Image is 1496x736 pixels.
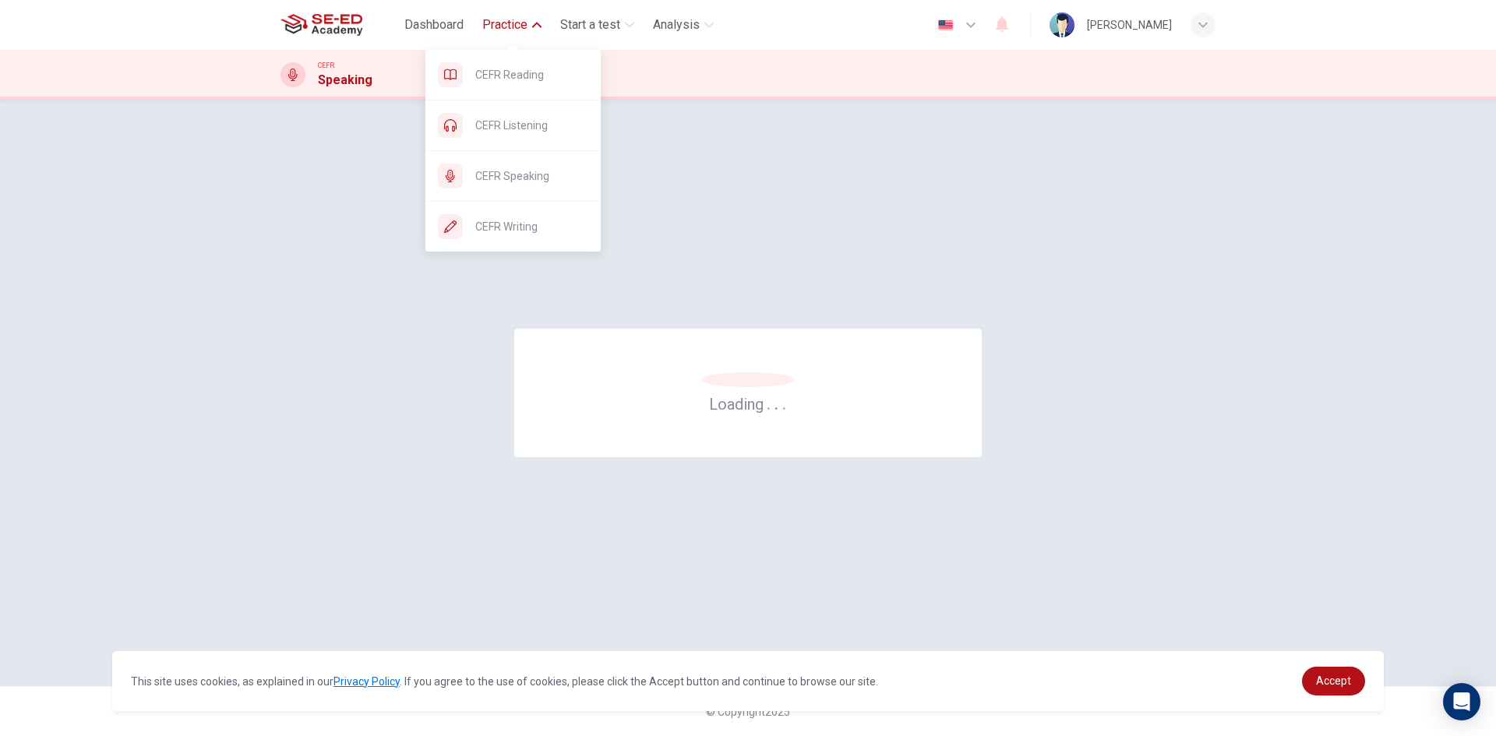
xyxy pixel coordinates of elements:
button: Dashboard [398,11,470,39]
span: Accept [1316,674,1351,687]
span: Practice [482,16,527,34]
h6: Loading [709,393,787,414]
a: dismiss cookie message [1302,667,1365,696]
span: CEFR Writing [475,217,588,236]
div: Open Intercom Messenger [1443,683,1480,720]
span: CEFR Listening [475,116,588,135]
span: CEFR Speaking [475,167,588,185]
button: Start a test [554,11,640,39]
span: Start a test [560,16,620,34]
span: Dashboard [404,16,464,34]
div: cookieconsent [112,651,1384,711]
h6: . [774,389,779,415]
a: SE-ED Academy logo [280,9,398,40]
img: Profile picture [1050,12,1074,37]
span: Analysis [653,16,700,34]
div: CEFR Reading [425,50,601,100]
h1: Speaking [318,71,372,90]
div: [PERSON_NAME] [1087,16,1172,34]
button: Analysis [647,11,720,39]
span: © Copyright 2025 [706,706,790,718]
div: CEFR Writing [425,202,601,252]
div: CEFR Listening [425,100,601,150]
h6: . [782,389,787,415]
img: en [936,19,955,31]
span: CEFR [318,60,334,71]
img: SE-ED Academy logo [280,9,362,40]
button: Practice [476,11,548,39]
a: Privacy Policy [333,675,400,688]
div: CEFR Speaking [425,151,601,201]
span: This site uses cookies, as explained in our . If you agree to the use of cookies, please click th... [131,675,878,688]
h6: . [766,389,771,415]
span: CEFR Reading [475,65,588,84]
